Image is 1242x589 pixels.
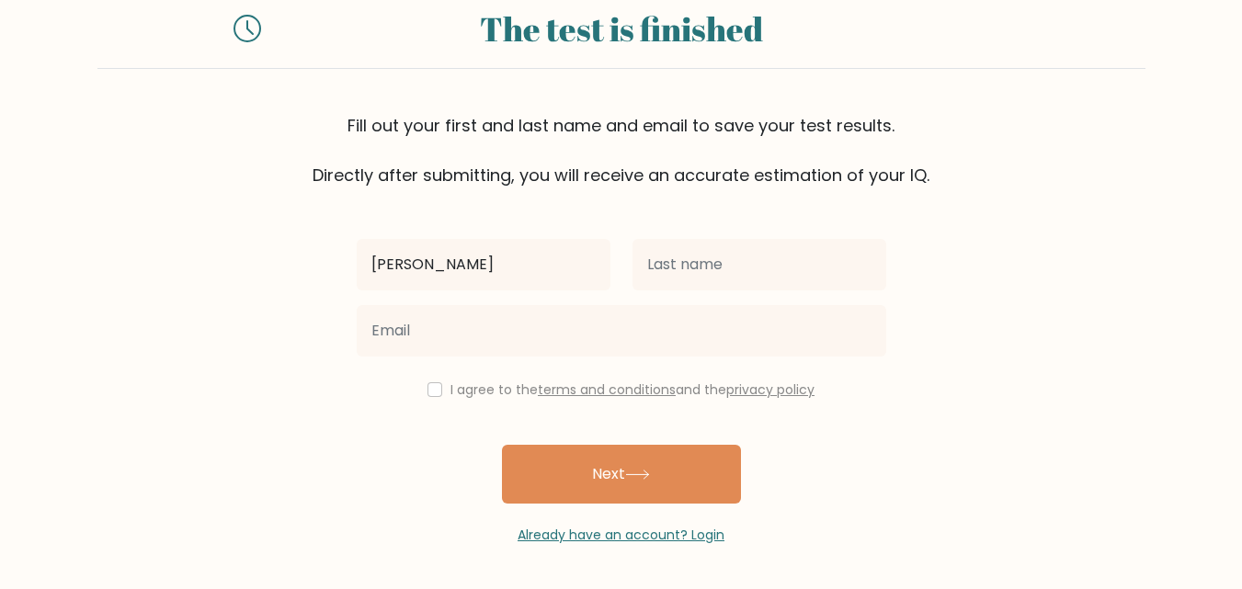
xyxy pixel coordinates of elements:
div: Fill out your first and last name and email to save your test results. Directly after submitting,... [97,113,1145,187]
input: Email [357,305,886,357]
div: The test is finished [283,4,960,53]
button: Next [502,445,741,504]
input: Last name [632,239,886,290]
a: Already have an account? Login [518,526,724,544]
label: I agree to the and the [450,380,815,399]
a: privacy policy [726,380,815,399]
a: terms and conditions [538,380,676,399]
input: First name [357,239,610,290]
